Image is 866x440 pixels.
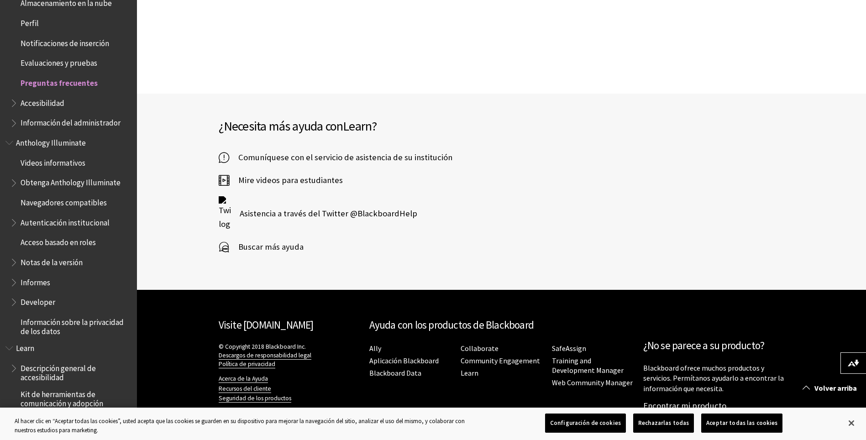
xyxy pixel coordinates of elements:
[369,368,421,378] a: Blackboard Data
[841,413,861,433] button: Cerrar
[16,340,34,353] span: Learn
[229,173,343,187] span: Mire videos para estudiantes
[229,240,304,254] span: Buscar más ayuda
[5,135,131,336] nav: Book outline for Anthology Illuminate
[643,400,726,411] a: Encontrar mi producto
[633,414,694,433] button: Rechazarlas todas
[21,115,121,128] span: Información del administrador
[552,356,624,375] a: Training and Development Manager
[643,363,785,393] p: Blackboard ofrece muchos productos y servicios. Permítanos ayudarlo a encontrar la información qu...
[21,275,50,287] span: Informes
[21,294,55,307] span: Developer
[552,344,586,353] a: SafeAssign
[21,195,107,207] span: Navegadores compatibles
[369,317,634,333] h2: Ayuda con los productos de Blackboard
[219,375,268,383] a: Acerca de la Ayuda
[231,207,417,220] span: Asistencia a través del Twitter @BlackboardHelp
[219,318,314,331] a: Visite [DOMAIN_NAME]
[21,361,131,382] span: Descripción general de accesibilidad
[219,394,291,403] a: Seguridad de los productos
[552,378,633,388] a: Web Community Manager
[21,75,98,88] span: Preguntas frecuentes
[16,135,86,147] span: Anthology Illuminate
[461,344,499,353] a: Collaborate
[701,414,782,433] button: Aceptar todas las cookies
[21,155,85,168] span: Videos informativos
[21,387,131,408] span: Kit de herramientas de comunicación y adopción
[21,95,64,108] span: Accesibilidad
[461,368,478,378] a: Learn
[229,151,452,164] span: Comuníquese con el servicio de asistencia de su institución
[369,356,439,366] a: Aplicación Blackboard
[219,151,452,164] a: Comuníquese con el servicio de asistencia de su institución
[219,173,343,187] a: Mire videos para estudiantes
[21,235,96,247] span: Acceso basado en roles
[219,342,360,368] p: © Copyright 2018 Blackboard Inc.
[219,360,275,368] a: Política de privacidad
[21,36,109,48] span: Notificaciones de inserción
[643,338,785,354] h2: ¿No se parece a su producto?
[461,356,540,366] a: Community Engagement
[21,314,131,336] span: Información sobre la privacidad de los datos
[219,196,231,231] img: Twitter logo
[21,16,39,28] span: Perfil
[21,56,97,68] span: Evaluaciones y pruebas
[21,255,83,267] span: Notas de la versión
[343,118,372,134] span: Learn
[219,116,502,136] h2: ¿Necesita más ayuda con ?
[369,344,381,353] a: Ally
[21,175,121,188] span: Obtenga Anthology Illuminate
[219,385,271,393] a: Recursos del cliente
[219,240,304,254] a: Buscar más ayuda
[219,351,311,360] a: Descargos de responsabilidad legal
[15,417,476,435] div: Al hacer clic en “Aceptar todas las cookies”, usted acepta que las cookies se guarden en su dispo...
[796,380,866,397] a: Volver arriba
[545,414,626,433] button: Configuración de cookies
[21,215,110,227] span: Autenticación institucional
[219,196,417,231] a: Twitter logo Asistencia a través del Twitter @BlackboardHelp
